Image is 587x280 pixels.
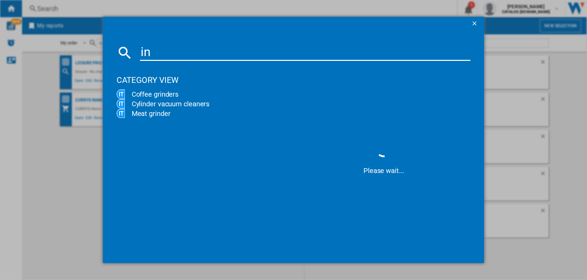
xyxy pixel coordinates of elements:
ng-transclude: Please wait... [363,166,404,175]
input: Search [140,44,471,61]
button: getI18NText('BUTTONS.CLOSE_DIALOG') [468,17,482,31]
img: logo-workit-24x24.png [117,89,125,99]
img: logo-workit-24x24.png [117,109,125,118]
div: Coffee grinders [125,89,290,99]
div: Cylinder vacuum cleaners [125,99,290,109]
ng-md-icon: getI18NText('BUTTONS.CLOSE_DIALOG') [471,20,479,28]
div: Meat grinder [125,109,290,118]
img: logo-workit-24x24.png [117,99,125,109]
div: Category View [117,64,290,90]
